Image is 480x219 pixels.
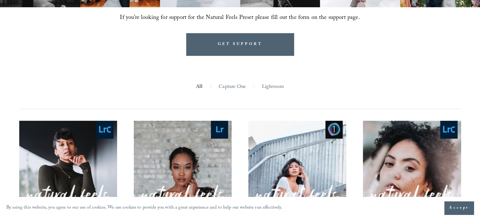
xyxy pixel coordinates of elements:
span: | [253,82,255,92]
span: Accept [449,205,469,211]
a: Capture One [219,82,246,92]
span: If you’re looking for support for the Natural Feels Preset please fill out the form on the suppor... [120,13,360,23]
a: All [196,82,203,92]
button: Accept [444,201,474,215]
span: | [210,82,211,92]
a: Lightroom [262,82,284,92]
a: GET SUPPORT [186,33,294,55]
p: By using this website, you agree to our use of cookies. We use cookies to provide you with a grea... [6,204,282,213]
